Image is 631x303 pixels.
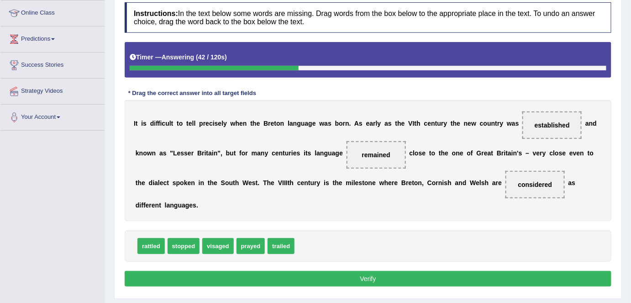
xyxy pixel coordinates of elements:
[301,120,305,127] b: u
[162,53,195,61] b: Answering
[355,179,359,186] b: e
[401,179,406,186] b: B
[297,179,301,186] b: c
[505,171,565,198] span: Drop target
[206,149,209,157] b: t
[432,179,436,186] b: o
[202,149,204,157] b: r
[464,120,468,127] b: n
[378,120,381,127] b: y
[441,149,445,157] b: h
[308,120,312,127] b: g
[167,179,169,186] b: t
[447,179,452,186] b: h
[177,149,181,157] b: e
[142,179,145,186] b: e
[283,149,285,157] b: t
[316,149,320,157] b: a
[134,120,136,127] b: I
[370,120,373,127] b: a
[542,149,546,157] b: y
[388,120,392,127] b: s
[184,149,188,157] b: s
[501,149,504,157] b: r
[451,120,453,127] b: t
[134,10,178,17] b: Instructions:
[248,179,252,186] b: e
[555,149,559,157] b: o
[180,149,184,157] b: s
[229,179,233,186] b: u
[233,179,235,186] b: t
[484,149,488,157] b: e
[569,149,573,157] b: e
[263,120,268,127] b: B
[271,179,274,186] b: e
[158,179,160,186] b: l
[412,179,414,186] b: t
[397,120,401,127] b: h
[297,120,301,127] b: g
[347,141,406,169] span: Drop target
[272,149,275,157] b: c
[563,149,566,157] b: e
[349,120,351,127] b: .
[275,149,279,157] b: e
[160,179,163,186] b: e
[511,149,513,157] b: i
[513,149,517,157] b: n
[305,179,309,186] b: n
[444,179,448,186] b: s
[125,89,260,98] div: * Drag the correct answer into all target fields
[431,149,436,157] b: o
[419,149,422,157] b: s
[471,149,473,157] b: f
[413,149,415,157] b: l
[408,120,412,127] b: V
[184,179,188,186] b: k
[435,120,437,127] b: t
[515,120,519,127] b: s
[310,179,315,186] b: u
[0,53,105,75] a: Success Stories
[215,120,218,127] b: s
[458,179,463,186] b: n
[590,149,594,157] b: o
[445,149,448,157] b: e
[379,179,384,186] b: w
[480,120,484,127] b: c
[536,149,540,157] b: e
[235,179,239,186] b: h
[213,120,215,127] b: i
[246,149,248,157] b: r
[550,149,553,157] b: c
[159,149,163,157] b: a
[424,120,428,127] b: c
[497,120,500,127] b: r
[169,120,171,127] b: l
[239,149,242,157] b: f
[192,120,194,127] b: l
[225,53,227,61] b: )
[526,149,529,157] b: –
[362,151,390,159] span: remained
[268,120,270,127] b: r
[163,149,167,157] b: s
[441,120,443,127] b: r
[154,120,156,127] b: i
[304,149,305,157] b: i
[125,2,611,33] h4: In the text below some words are missing. Drag words from the box below to the appropriate place ...
[308,149,311,157] b: s
[214,149,218,157] b: n
[267,179,271,186] b: h
[414,179,418,186] b: o
[257,149,261,157] b: a
[427,179,432,186] b: C
[150,120,154,127] b: d
[221,149,222,157] b: ,
[242,149,246,157] b: o
[231,120,236,127] b: w
[188,149,191,157] b: e
[191,179,195,186] b: n
[320,149,324,157] b: n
